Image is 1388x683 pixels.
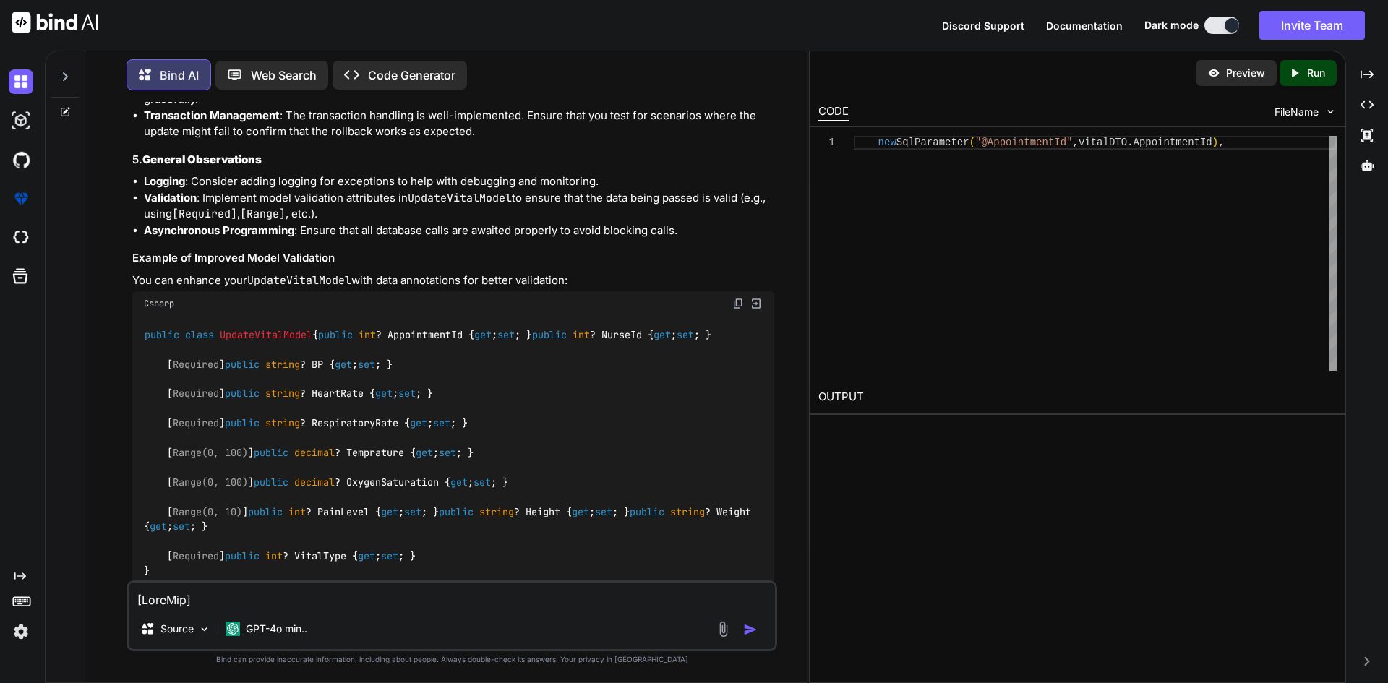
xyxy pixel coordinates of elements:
[670,505,705,518] span: string
[474,328,492,341] span: get
[9,147,33,172] img: githubDark
[150,520,167,533] span: get
[359,328,376,341] span: int
[132,152,774,168] h3: 5.
[172,207,237,221] code: [Required]
[818,103,849,121] div: CODE
[715,621,732,637] img: attachment
[1218,137,1224,148] span: ,
[1046,20,1123,32] span: Documentation
[220,328,312,341] span: UpdateVitalModel
[750,297,763,310] img: Open in Browser
[173,549,219,562] span: Required
[144,190,774,223] li: : Implement model validation attributes in to ensure that the data being passed is valid (e.g., u...
[677,328,694,341] span: set
[942,20,1024,32] span: Discord Support
[254,476,288,489] span: public
[9,108,33,133] img: darkAi-studio
[132,250,774,267] h3: Example of Improved Model Validation
[532,328,567,341] span: public
[416,446,433,459] span: get
[173,476,248,489] span: Range(0, 100)
[173,417,219,430] span: Required
[1133,137,1212,148] span: AppointmentId
[265,358,300,371] span: string
[335,358,352,371] span: get
[294,476,335,489] span: decimal
[144,174,185,188] strong: Logging
[1072,137,1078,148] span: ,
[247,273,351,288] code: UpdateVitalModel
[572,505,589,518] span: get
[1226,66,1265,80] p: Preview
[404,505,421,518] span: set
[144,108,774,140] li: : The transaction handling is well-implemented. Ensure that you test for scenarios where the upda...
[942,18,1024,33] button: Discord Support
[248,505,283,518] span: public
[318,328,353,341] span: public
[173,358,219,371] span: Required
[975,137,1072,148] span: "@AppointmentId"
[654,328,671,341] span: get
[630,505,664,518] span: public
[1212,137,1217,148] span: )
[9,186,33,211] img: premium
[1079,137,1127,148] span: vitalDTO
[144,327,757,578] code: { ? AppointmentId { ; ; } ? NurseId { ; ; } [ ] ? BP { ; ; } [ ] ? HeartRate { ; ; } [ ] ? Respir...
[254,446,288,459] span: public
[1046,18,1123,33] button: Documentation
[173,505,242,518] span: Range(0, 10)
[381,549,398,562] span: set
[433,417,450,430] span: set
[1144,18,1199,33] span: Dark mode
[265,387,300,400] span: string
[878,137,896,148] span: new
[225,417,260,430] span: public
[896,137,969,148] span: SqlParameter
[408,191,512,205] code: UpdateVitalModel
[450,476,468,489] span: get
[144,191,197,205] strong: Validation
[439,446,456,459] span: set
[1324,106,1337,118] img: chevron down
[439,505,474,518] span: public
[9,619,33,644] img: settings
[173,446,248,459] span: Range(0, 100)
[1207,66,1220,80] img: preview
[225,387,260,400] span: public
[368,66,455,84] p: Code Generator
[173,387,219,400] span: Required
[1127,137,1133,148] span: .
[185,328,214,341] span: class
[743,622,758,637] img: icon
[358,549,375,562] span: get
[1275,105,1319,119] span: FileName
[265,549,283,562] span: int
[294,446,335,459] span: decimal
[288,505,306,518] span: int
[198,623,210,635] img: Pick Models
[595,505,612,518] span: set
[265,417,300,430] span: string
[12,12,98,33] img: Bind AI
[9,225,33,250] img: cloudideIcon
[474,476,491,489] span: set
[9,69,33,94] img: darkChat
[246,622,307,636] p: GPT-4o min..
[144,223,774,239] li: : Ensure that all database calls are awaited properly to avoid blocking calls.
[144,173,774,190] li: : Consider adding logging for exceptions to help with debugging and monitoring.
[497,328,515,341] span: set
[410,417,427,430] span: get
[358,358,375,371] span: set
[160,66,199,84] p: Bind AI
[810,380,1345,414] h2: OUTPUT
[132,272,774,289] p: You can enhance your with data annotations for better validation:
[127,654,777,665] p: Bind can provide inaccurate information, including about people. Always double-check its answers....
[144,223,294,237] strong: Asynchronous Programming
[375,387,393,400] span: get
[142,153,262,166] strong: General Observations
[225,549,260,562] span: public
[398,387,416,400] span: set
[818,136,835,150] div: 1
[573,328,590,341] span: int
